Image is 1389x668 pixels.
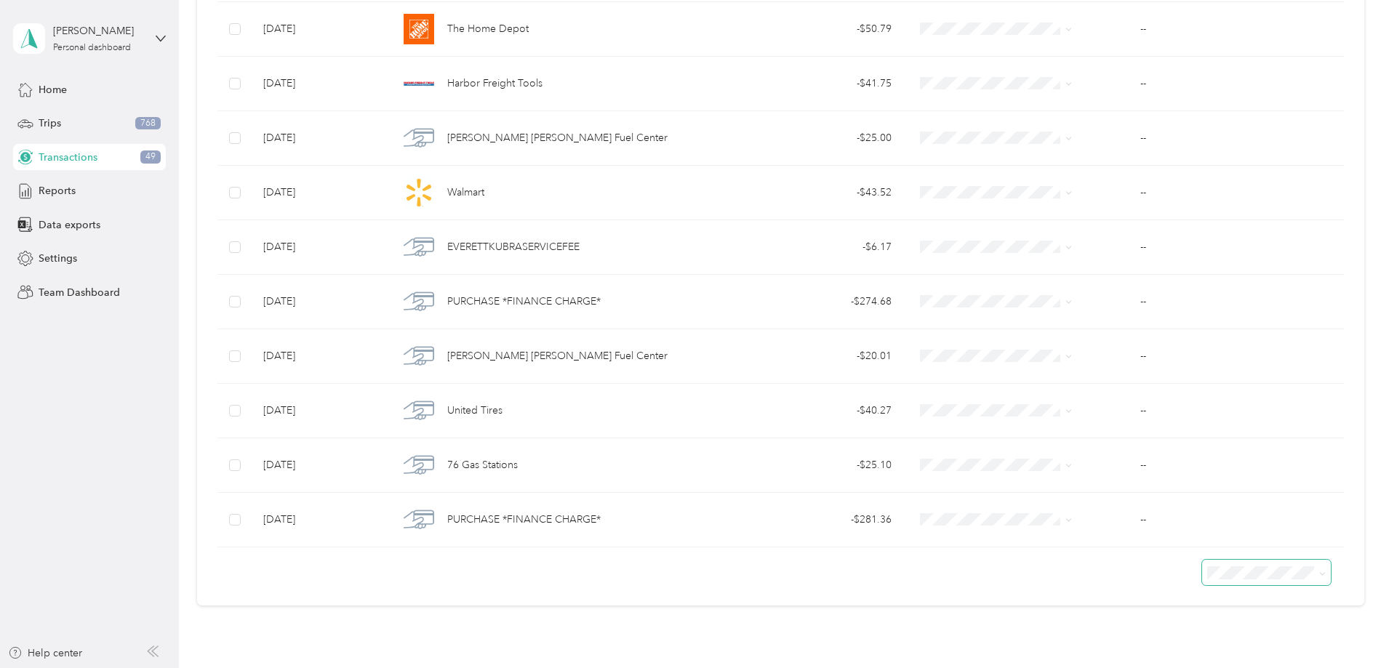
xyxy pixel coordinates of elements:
[1129,275,1344,329] td: --
[8,645,82,661] button: Help center
[404,286,434,317] img: PURCHASE *FINANCE CHARGE*
[721,21,892,37] div: - $50.79
[721,185,892,201] div: - $43.52
[721,239,892,255] div: - $6.17
[252,384,387,438] td: [DATE]
[39,150,97,165] span: Transactions
[252,57,387,111] td: [DATE]
[721,348,892,364] div: - $20.01
[721,130,892,146] div: - $25.00
[404,232,434,262] img: EVERETTKUBRASERVICEFEE
[39,251,77,266] span: Settings
[1129,166,1344,220] td: --
[39,82,67,97] span: Home
[39,217,100,233] span: Data exports
[404,450,434,480] img: 76 Gas Stations
[404,123,434,153] img: Fred Meyer Fuel Center
[1129,493,1344,547] td: --
[447,239,580,255] span: EVERETTKUBRASERVICEFEE
[53,23,144,39] div: [PERSON_NAME]
[721,403,892,419] div: - $40.27
[252,2,387,57] td: [DATE]
[1308,587,1389,668] iframe: Everlance-gr Chat Button Frame
[721,294,892,310] div: - $274.68
[252,166,387,220] td: [DATE]
[721,76,892,92] div: - $41.75
[447,21,529,37] span: The Home Depot
[404,395,434,426] img: United Tires
[1129,2,1344,57] td: --
[1129,57,1344,111] td: --
[1129,384,1344,438] td: --
[721,512,892,528] div: - $281.36
[135,117,161,130] span: 768
[721,457,892,473] div: - $25.10
[447,512,601,528] span: PURCHASE *FINANCE CHARGE*
[447,403,503,419] span: United Tires
[404,177,434,208] img: Walmart
[404,14,434,44] img: The Home Depot
[447,348,668,364] span: [PERSON_NAME] [PERSON_NAME] Fuel Center
[1129,438,1344,493] td: --
[252,493,387,547] td: [DATE]
[252,220,387,275] td: [DATE]
[1129,220,1344,275] td: --
[447,130,668,146] span: [PERSON_NAME] [PERSON_NAME] Fuel Center
[447,457,518,473] span: 76 Gas Stations
[252,438,387,493] td: [DATE]
[404,504,434,535] img: PURCHASE *FINANCE CHARGE*
[252,275,387,329] td: [DATE]
[1129,111,1344,166] td: --
[447,76,543,92] span: Harbor Freight Tools
[39,116,61,131] span: Trips
[39,183,76,198] span: Reports
[447,294,601,310] span: PURCHASE *FINANCE CHARGE*
[404,68,434,99] img: Harbor Freight Tools
[1129,329,1344,384] td: --
[53,44,131,52] div: Personal dashboard
[404,341,434,371] img: Fred Meyer Fuel Center
[252,329,387,384] td: [DATE]
[252,111,387,166] td: [DATE]
[447,185,484,201] span: Walmart
[39,285,120,300] span: Team Dashboard
[140,150,161,164] span: 49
